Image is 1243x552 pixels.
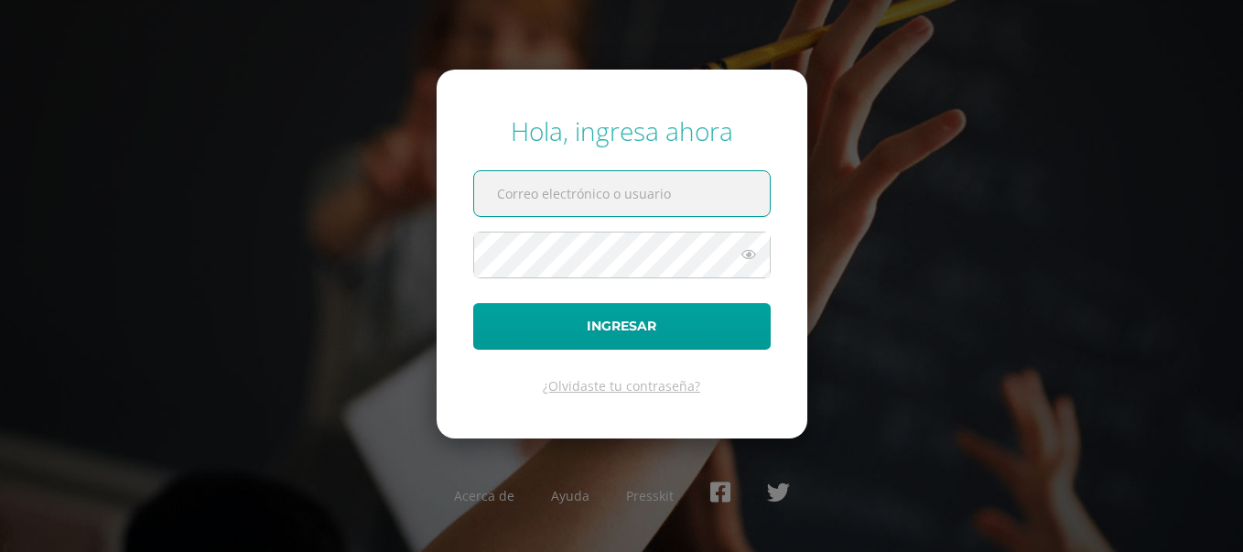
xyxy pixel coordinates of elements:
[474,171,770,216] input: Correo electrónico o usuario
[551,487,589,504] a: Ayuda
[473,303,771,350] button: Ingresar
[454,487,514,504] a: Acerca de
[473,114,771,148] div: Hola, ingresa ahora
[543,377,700,395] a: ¿Olvidaste tu contraseña?
[626,487,674,504] a: Presskit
